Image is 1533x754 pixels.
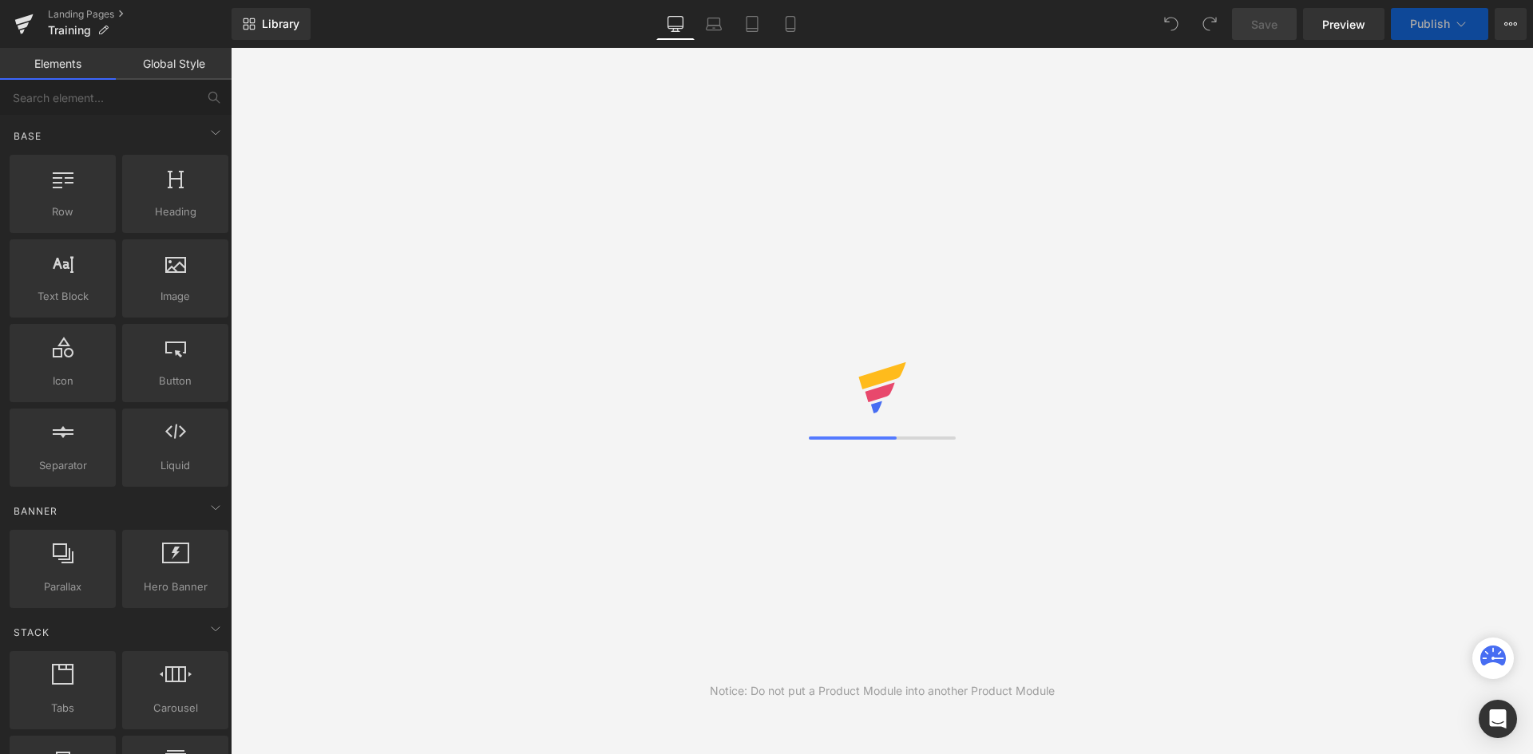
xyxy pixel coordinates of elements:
a: Desktop [656,8,695,40]
span: Banner [12,503,59,519]
span: Library [262,17,299,31]
span: Publish [1410,18,1450,30]
div: Notice: Do not put a Product Module into another Product Module [710,682,1055,700]
button: Undo [1155,8,1187,40]
span: Base [12,128,43,144]
a: Tablet [733,8,771,40]
span: Training [48,24,91,37]
span: Carousel [127,700,224,716]
span: Hero Banner [127,578,224,595]
a: Global Style [116,48,232,80]
button: Redo [1194,8,1226,40]
a: New Library [232,8,311,40]
span: Liquid [127,457,224,474]
div: Open Intercom Messenger [1479,700,1517,738]
span: Image [127,288,224,305]
button: Publish [1391,8,1488,40]
span: Tabs [14,700,111,716]
a: Laptop [695,8,733,40]
a: Mobile [771,8,810,40]
span: Preview [1322,16,1365,33]
a: Preview [1303,8,1384,40]
span: Heading [127,203,224,220]
button: More [1495,8,1527,40]
span: Stack [12,625,51,640]
span: Row [14,203,111,220]
span: Button [127,373,224,389]
span: Separator [14,457,111,474]
span: Icon [14,373,111,389]
span: Text Block [14,288,111,305]
a: Landing Pages [48,8,232,21]
span: Parallax [14,578,111,595]
span: Save [1251,16,1277,33]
